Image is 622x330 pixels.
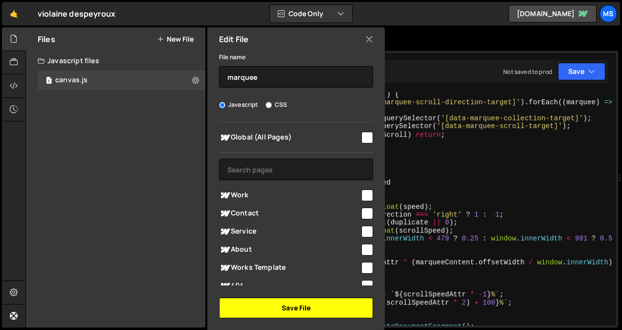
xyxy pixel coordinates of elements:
label: CSS [266,100,287,110]
span: About [219,244,360,256]
span: Works Template [219,262,360,274]
a: [DOMAIN_NAME] [509,5,597,23]
div: 17364/48293.js [38,71,205,90]
div: Javascript files [26,51,205,71]
div: Not saved to prod [503,68,552,76]
label: File name [219,52,245,62]
label: Javascript [219,100,258,110]
h2: Files [38,34,55,45]
div: canvas.js [55,76,88,85]
span: Work [219,189,360,201]
input: CSS [266,102,272,108]
input: Javascript [219,102,225,108]
span: 404 [219,280,360,292]
a: 🤙 [2,2,26,25]
input: Search pages [219,159,373,180]
h2: Edit File [219,34,248,45]
div: violaine despeyroux [38,8,115,20]
span: 1 [46,77,52,85]
span: Service [219,226,360,237]
span: Global (All Pages) [219,132,360,143]
a: ms [600,5,617,23]
button: Code Only [270,5,352,23]
span: Contact [219,208,360,219]
button: Save File [219,298,373,318]
button: Save [558,63,605,80]
button: New File [157,35,194,43]
input: Name [219,66,373,88]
